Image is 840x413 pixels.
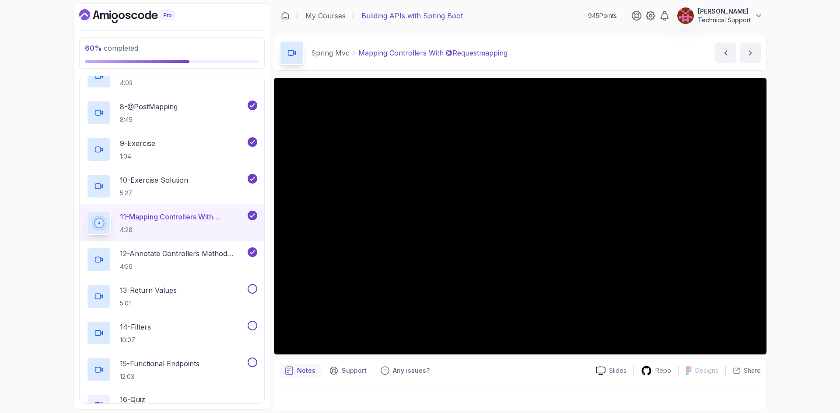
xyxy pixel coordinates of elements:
p: 4:56 [120,262,246,271]
p: Any issues? [393,366,430,375]
p: 10 - Exercise Solution [120,175,188,185]
a: Dashboard [281,11,290,20]
span: completed [85,44,138,52]
p: Mapping Controllers With @Requestmapping [358,48,507,58]
p: 8:45 [120,115,178,124]
button: 4:03 [87,64,257,88]
button: Feedback button [375,364,435,378]
a: Dashboard [79,9,195,23]
a: Repo [634,365,678,376]
p: 9 - Exercise [120,138,155,149]
p: Notes [297,366,315,375]
a: My Courses [305,10,346,21]
p: [PERSON_NAME] [698,7,751,16]
p: Spring Mvc [311,48,350,58]
p: 4:28 [120,226,246,234]
button: 9-Exercise1:04 [87,137,257,162]
p: 11 - Mapping Controllers With @Requestmapping [120,212,246,222]
p: 1:04 [120,152,155,161]
button: Support button [324,364,372,378]
iframe: 11 - Mapping Controllers with @RequestMapping [274,78,766,354]
p: 12 - Annotate Controllers Method Arguments [120,248,246,259]
p: 14 - Filters [120,322,151,332]
p: Support [342,366,367,375]
p: 5:27 [120,189,188,198]
p: Building APIs with Spring Boot [361,10,463,21]
button: 14-Filters10:07 [87,321,257,345]
p: Share [744,366,761,375]
button: 15-Functional Endpoints12:03 [87,357,257,382]
button: Share [725,366,761,375]
button: 10-Exercise Solution5:27 [87,174,257,198]
p: 15 - Functional Endpoints [120,358,199,369]
p: Technical Support [698,16,751,24]
p: 5:01 [120,299,177,308]
button: 12-Annotate Controllers Method Arguments4:56 [87,247,257,272]
img: user profile image [677,7,694,24]
p: 945 Points [588,11,617,20]
button: previous content [715,42,736,63]
p: Designs [695,366,718,375]
p: 16 - Quiz [120,394,145,405]
p: 4:03 [120,79,186,87]
button: user profile image[PERSON_NAME]Technical Support [677,7,763,24]
button: 11-Mapping Controllers With @Requestmapping4:28 [87,211,257,235]
button: next content [740,42,761,63]
a: Slides [589,366,633,375]
p: Repo [655,366,671,375]
button: notes button [280,364,321,378]
p: 10:07 [120,336,151,344]
p: 13 - Return Values [120,285,177,295]
button: 8-@PostMapping8:45 [87,101,257,125]
p: 8 - @PostMapping [120,101,178,112]
span: 60 % [85,44,102,52]
button: 13-Return Values5:01 [87,284,257,309]
p: 12:03 [120,372,199,381]
p: Slides [609,366,626,375]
